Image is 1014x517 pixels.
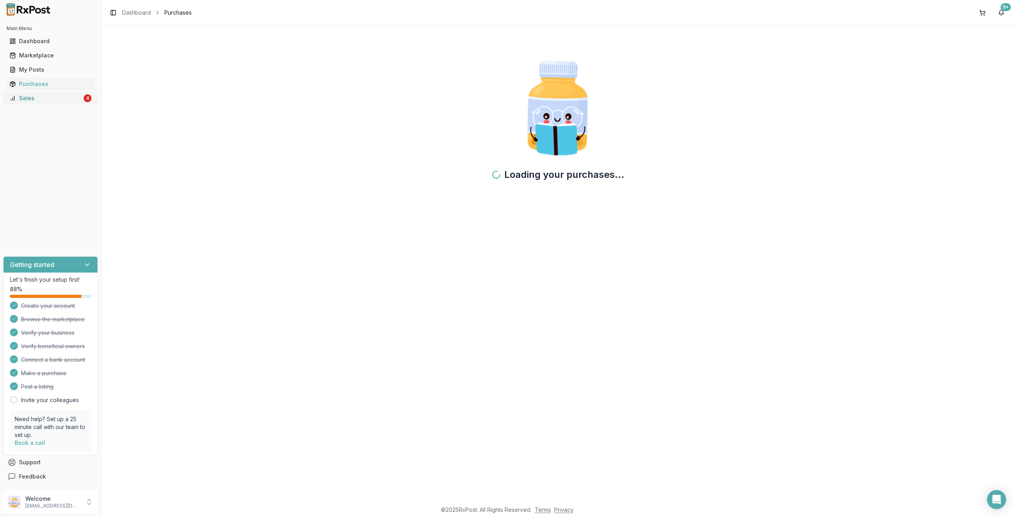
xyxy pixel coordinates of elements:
p: Welcome [25,495,80,503]
button: Feedback [3,469,98,484]
div: 4 [84,94,91,102]
button: Sales4 [3,92,98,105]
span: Make a purchase [21,369,67,377]
span: Create your account [21,302,75,310]
h2: Loading your purchases... [492,168,624,181]
button: Dashboard [3,35,98,48]
img: Smart Pill Bottle [507,57,608,159]
a: Dashboard [122,9,151,17]
div: Dashboard [10,37,91,45]
button: 9+ [995,6,1008,19]
span: Post a listing [21,383,53,391]
button: Purchases [3,78,98,90]
span: Connect a bank account [21,356,85,364]
p: [EMAIL_ADDRESS][DOMAIN_NAME] [25,503,80,509]
button: Support [3,455,98,469]
a: Invite your colleagues [21,396,79,404]
div: My Posts [10,66,91,74]
img: User avatar [8,496,21,508]
a: Sales4 [6,91,95,105]
a: Marketplace [6,48,95,63]
button: Marketplace [3,49,98,62]
span: Browse the marketplace [21,315,85,323]
h2: Main Menu [6,25,95,32]
div: Sales [10,94,82,102]
a: Terms [535,506,551,513]
div: Open Intercom Messenger [987,490,1006,509]
p: Let's finish your setup first! [10,276,91,284]
h3: Getting started [10,260,54,269]
p: Need help? Set up a 25 minute call with our team to set up. [15,415,86,439]
nav: breadcrumb [122,9,192,17]
button: My Posts [3,63,98,76]
span: Purchases [164,9,192,17]
img: RxPost Logo [3,3,54,16]
span: Verify your business [21,329,74,337]
a: Purchases [6,77,95,91]
a: Privacy [554,506,574,513]
span: Feedback [19,473,46,481]
span: 88 % [10,285,22,293]
span: Verify beneficial owners [21,342,85,350]
div: Purchases [10,80,91,88]
div: Marketplace [10,52,91,59]
div: 9+ [1001,3,1011,11]
a: My Posts [6,63,95,77]
a: Dashboard [6,34,95,48]
a: Book a call [15,439,45,446]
